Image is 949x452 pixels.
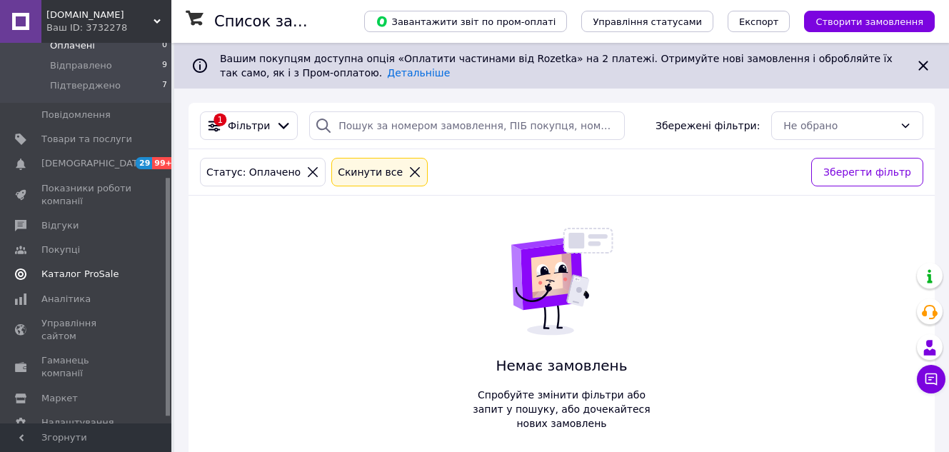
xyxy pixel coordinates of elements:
[136,157,152,169] span: 29
[162,59,167,72] span: 9
[46,9,154,21] span: multi-foods.com.ua
[41,243,80,256] span: Покупці
[387,67,450,79] a: Детальніше
[41,354,132,380] span: Гаманець компанії
[41,109,111,121] span: Повідомлення
[468,356,656,376] span: Немає замовлень
[50,79,121,92] span: Підтверджено
[364,11,567,32] button: Завантажити звіт по пром-оплаті
[46,21,171,34] div: Ваш ID: 3732278
[815,16,923,27] span: Створити замовлення
[50,59,112,72] span: Відправлено
[728,11,790,32] button: Експорт
[581,11,713,32] button: Управління статусами
[739,16,779,27] span: Експорт
[309,111,624,140] input: Пошук за номером замовлення, ПІБ покупця, номером телефону, Email, номером накладної
[41,157,147,170] span: [DEMOGRAPHIC_DATA]
[656,119,760,133] span: Збережені фільтри:
[50,39,95,52] span: Оплачені
[376,15,556,28] span: Завантажити звіт по пром-оплаті
[41,219,79,232] span: Відгуки
[335,164,406,180] div: Cкинути все
[41,268,119,281] span: Каталог ProSale
[811,158,923,186] button: Зберегти фільтр
[162,79,167,92] span: 7
[228,119,270,133] span: Фільтри
[204,164,303,180] div: Статус: Оплачено
[804,11,935,32] button: Створити замовлення
[823,164,911,180] span: Зберегти фільтр
[468,388,656,431] span: Спробуйте змінити фільтри або запит у пошуку, або дочекайтеся нових замовлень
[162,39,167,52] span: 0
[220,53,893,79] span: Вашим покупцям доступна опція «Оплатити частинами від Rozetka» на 2 платежі. Отримуйте нові замов...
[593,16,702,27] span: Управління статусами
[152,157,176,169] span: 99+
[41,293,91,306] span: Аналітика
[41,317,132,343] span: Управління сайтом
[41,133,132,146] span: Товари та послуги
[41,182,132,208] span: Показники роботи компанії
[214,13,359,30] h1: Список замовлень
[917,365,945,393] button: Чат з покупцем
[783,118,894,134] div: Не обрано
[41,392,78,405] span: Маркет
[790,15,935,26] a: Створити замовлення
[41,416,114,429] span: Налаштування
